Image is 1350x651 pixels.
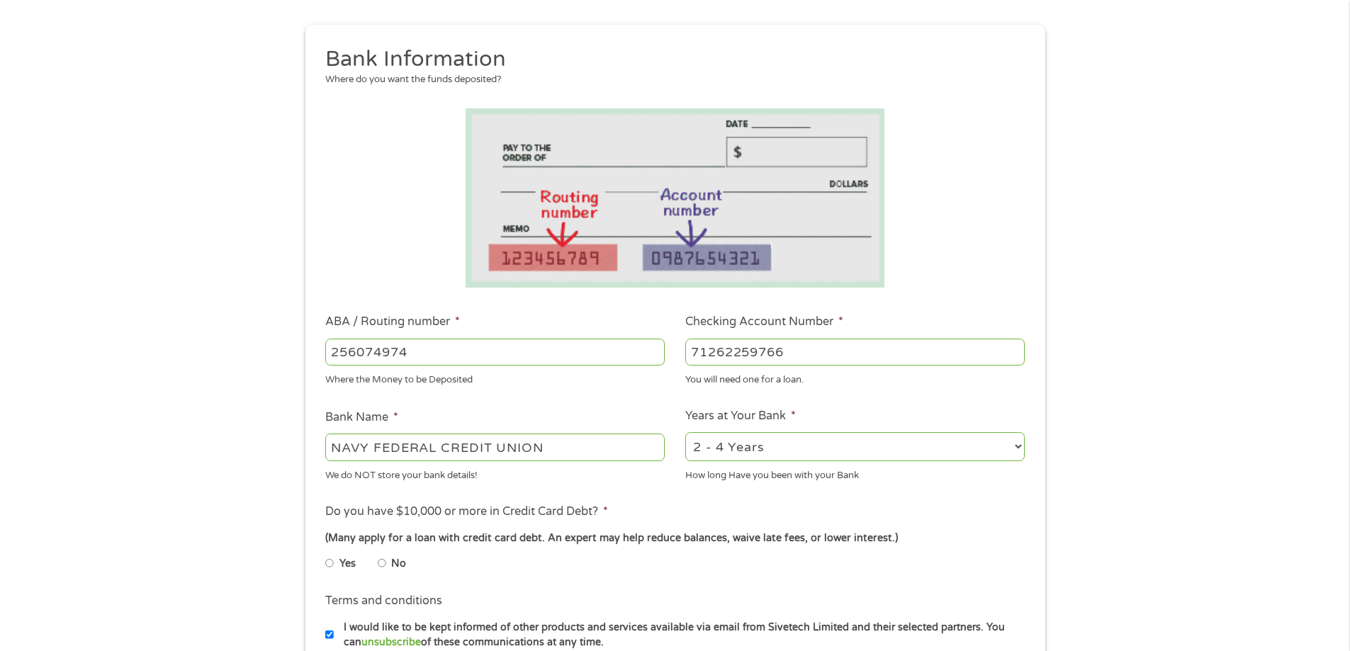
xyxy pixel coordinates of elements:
[685,339,1025,366] input: 345634636
[325,410,398,425] label: Bank Name
[325,463,665,482] div: We do NOT store your bank details!
[685,409,796,424] label: Years at Your Bank
[325,594,442,608] label: Terms and conditions
[685,368,1025,387] div: You will need one for a loan.
[685,463,1025,482] div: How long Have you been with your Bank
[685,315,843,329] label: Checking Account Number
[325,339,665,366] input: 263177916
[325,45,1014,74] h2: Bank Information
[325,315,460,329] label: ABA / Routing number
[325,73,1014,87] div: Where do you want the funds deposited?
[339,556,356,572] label: Yes
[334,620,1029,650] label: I would like to be kept informed of other products and services available via email from Sivetech...
[466,108,885,288] img: Routing number location
[391,556,406,572] label: No
[325,531,1024,546] div: (Many apply for a loan with credit card debt. An expert may help reduce balances, waive late fees...
[361,636,421,648] a: unsubscribe
[325,504,608,519] label: Do you have $10,000 or more in Credit Card Debt?
[325,368,665,387] div: Where the Money to be Deposited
